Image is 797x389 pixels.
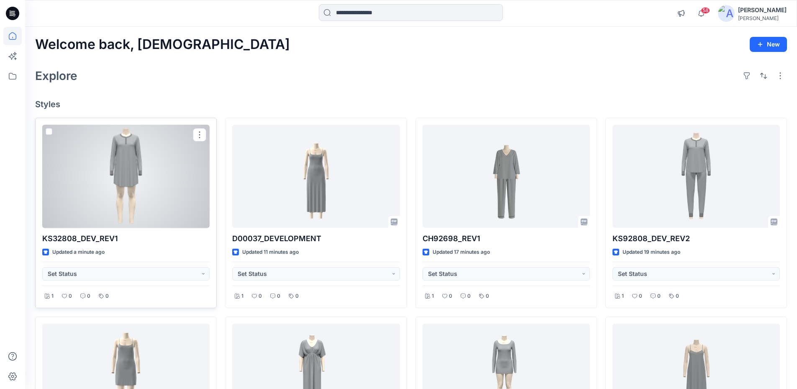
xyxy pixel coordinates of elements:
p: 0 [295,292,299,301]
p: 0 [486,292,489,301]
p: Updated a minute ago [52,248,105,257]
h2: Explore [35,69,77,82]
p: 0 [87,292,90,301]
p: 1 [51,292,54,301]
h4: Styles [35,99,787,109]
div: [PERSON_NAME] [738,15,787,21]
p: Updated 11 minutes ago [242,248,299,257]
p: Updated 17 minutes ago [433,248,490,257]
div: [PERSON_NAME] [738,5,787,15]
p: 0 [657,292,661,301]
p: 1 [622,292,624,301]
p: D00037_DEVELOPMENT [232,233,400,245]
a: D00037_DEVELOPMENT [232,125,400,228]
p: 0 [105,292,109,301]
h2: Welcome back, [DEMOGRAPHIC_DATA] [35,37,290,52]
p: 0 [277,292,280,301]
span: 58 [701,7,710,14]
p: 1 [241,292,243,301]
a: CH92698_REV1 [423,125,590,228]
img: avatar [718,5,735,22]
p: CH92698_REV1 [423,233,590,245]
p: KS32808_DEV_REV1 [42,233,210,245]
p: 0 [676,292,679,301]
p: 1 [432,292,434,301]
a: KS92808_DEV_REV2 [612,125,780,228]
p: KS92808_DEV_REV2 [612,233,780,245]
p: 0 [449,292,452,301]
a: KS32808_DEV_REV1 [42,125,210,228]
p: 0 [259,292,262,301]
p: Updated 19 minutes ago [623,248,680,257]
p: 0 [69,292,72,301]
p: 0 [467,292,471,301]
button: New [750,37,787,52]
p: 0 [639,292,642,301]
